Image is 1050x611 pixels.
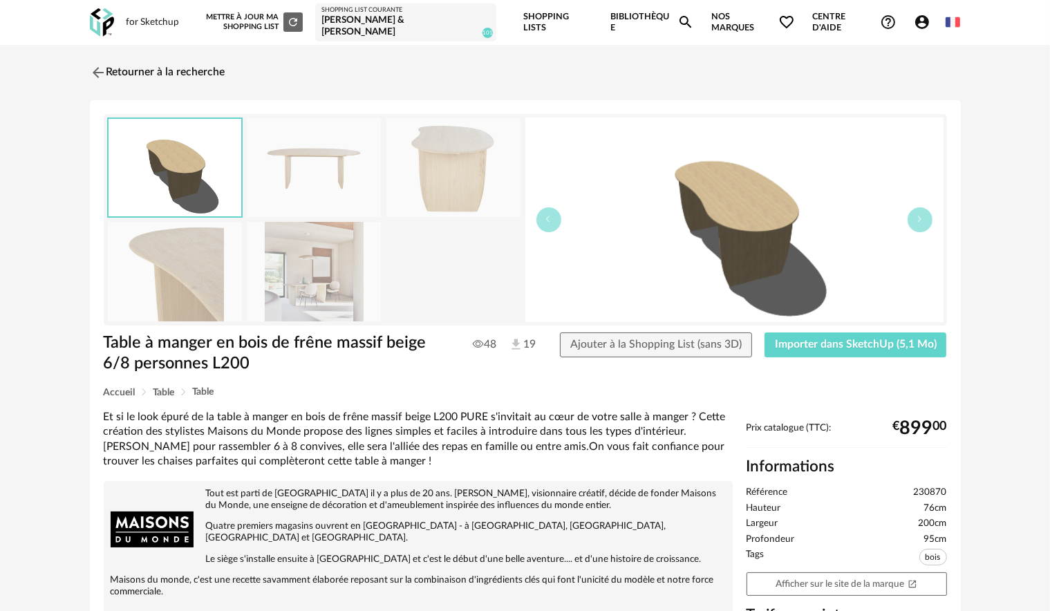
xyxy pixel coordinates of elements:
span: Hauteur [747,502,781,515]
img: table-a-manger-en-bois-de-frene-massif-beige-6-8-personnes-l200-1000-10-40-230870_2.jpg [386,118,521,217]
span: 19 [509,337,534,352]
span: Ajouter à la Shopping List (sans 3D) [570,339,742,350]
img: fr [946,15,961,30]
span: 230870 [914,487,947,499]
div: Breadcrumb [104,387,947,397]
div: Shopping List courante [321,6,490,15]
span: Table [153,388,175,397]
span: 95cm [924,534,947,546]
img: thumbnail.png [109,119,241,216]
span: Refresh icon [287,18,299,26]
span: Account Circle icon [914,14,937,30]
span: Accueil [104,388,135,397]
img: table-a-manger-en-bois-de-frene-massif-beige-6-8-personnes-l200-1000-10-40-230870_9.jpg [247,222,381,321]
span: Open In New icon [908,579,917,588]
a: Shopping List courante [PERSON_NAME] & [PERSON_NAME] 101 [321,6,490,39]
span: bois [919,549,947,565]
span: Centre d'aideHelp Circle Outline icon [812,11,896,34]
img: table-a-manger-en-bois-de-frene-massif-beige-6-8-personnes-l200-1000-10-40-230870_3.jpg [108,222,242,321]
div: for Sketchup [126,17,180,29]
img: table-a-manger-en-bois-de-frene-massif-beige-6-8-personnes-l200-1000-10-40-230870_1.jpg [247,118,381,217]
h2: Informations [747,457,947,477]
span: Table [193,387,214,397]
button: Ajouter à la Shopping List (sans 3D) [560,332,752,357]
a: Retourner à la recherche [90,57,225,88]
div: Et si le look épuré de la table à manger en bois de frêne massif beige L200 PURE s'invitait au cœ... [104,410,733,469]
span: Magnify icon [677,14,694,30]
div: Mettre à jour ma Shopping List [203,12,303,32]
img: Téléchargements [509,337,523,352]
img: thumbnail.png [525,117,944,322]
p: Tout est parti de [GEOGRAPHIC_DATA] il y a plus de 20 ans. [PERSON_NAME], visionnaire créatif, dé... [111,488,726,511]
span: 48 [473,337,496,351]
button: Importer dans SketchUp (5,1 Mo) [765,332,947,357]
div: [PERSON_NAME] & [PERSON_NAME] [321,15,490,39]
span: 899 [900,423,933,434]
img: OXP [90,8,114,37]
span: Profondeur [747,534,795,546]
span: Account Circle icon [914,14,930,30]
span: Largeur [747,518,778,530]
h1: Table à manger en bois de frêne massif beige 6/8 personnes L200 [104,332,447,375]
span: 76cm [924,502,947,515]
span: Tags [747,549,765,569]
a: Afficher sur le site de la marqueOpen In New icon [747,572,947,596]
span: Heart Outline icon [778,14,795,30]
p: Le siège s'installe ensuite à [GEOGRAPHIC_DATA] et c'est le début d'une belle aventure.... et d'u... [111,554,726,565]
div: € 00 [893,423,947,434]
span: Help Circle Outline icon [880,14,897,30]
img: brand logo [111,488,194,571]
p: Quatre premiers magasins ouvrent en [GEOGRAPHIC_DATA] - à [GEOGRAPHIC_DATA], [GEOGRAPHIC_DATA], [... [111,520,726,544]
img: svg+xml;base64,PHN2ZyB3aWR0aD0iMjQiIGhlaWdodD0iMjQiIHZpZXdCb3g9IjAgMCAyNCAyNCIgZmlsbD0ibm9uZSIgeG... [90,64,106,81]
span: 200cm [919,518,947,530]
div: Prix catalogue (TTC): [747,422,947,448]
span: 101 [482,28,493,38]
p: Maisons du monde, c'est une recette savamment élaborée reposant sur la combinaison d'ingrédients ... [111,574,726,598]
span: Référence [747,487,788,499]
span: Importer dans SketchUp (5,1 Mo) [775,339,937,350]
